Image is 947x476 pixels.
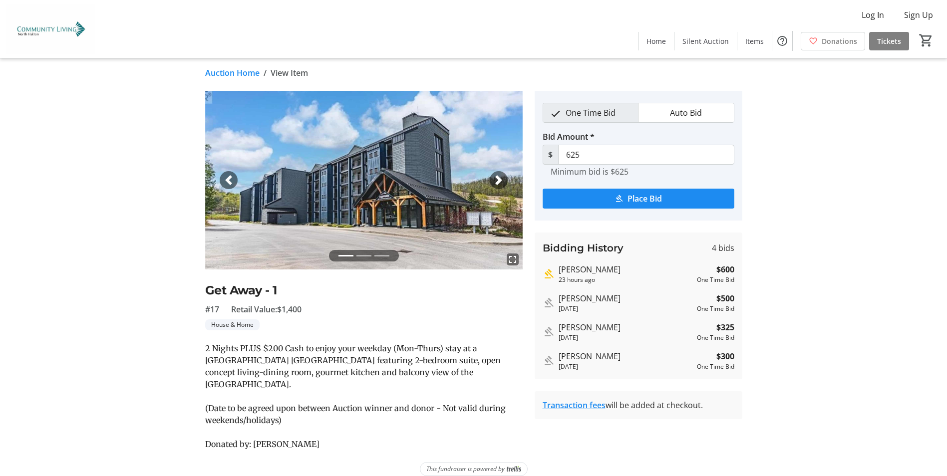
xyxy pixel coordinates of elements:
mat-icon: Outbid [543,297,555,309]
tr-hint: Minimum bid is $625 [551,167,629,177]
img: Community Living North Halton's Logo [6,4,95,54]
span: #17 [205,303,219,315]
img: Image [205,91,523,269]
div: [PERSON_NAME] [559,292,693,304]
span: Auto Bid [664,103,708,122]
span: Donations [822,36,857,46]
span: / [264,67,267,79]
strong: $500 [716,292,734,304]
button: Log In [854,7,892,23]
span: One Time Bid [560,103,622,122]
strong: $600 [716,263,734,275]
a: Tickets [869,32,909,50]
mat-icon: Highest bid [543,268,555,280]
span: Silent Auction [682,36,729,46]
a: Silent Auction [674,32,737,50]
mat-icon: fullscreen [507,253,519,265]
div: will be added at checkout. [543,399,734,411]
button: Place Bid [543,189,734,209]
a: Auction Home [205,67,260,79]
button: Sign Up [896,7,941,23]
div: [PERSON_NAME] [559,350,693,362]
div: [DATE] [559,362,693,371]
span: Items [745,36,764,46]
span: Log In [862,9,884,21]
h2: Get Away - 1 [205,281,523,299]
a: Donations [801,32,865,50]
a: Home [638,32,674,50]
span: Retail Value: $1,400 [231,303,302,315]
button: Cart [917,31,935,49]
div: One Time Bid [697,362,734,371]
div: One Time Bid [697,304,734,313]
img: Trellis Logo [507,466,521,473]
span: Donated by: [PERSON_NAME] [205,439,319,449]
mat-icon: Outbid [543,326,555,338]
label: Bid Amount * [543,131,595,143]
div: [PERSON_NAME] [559,263,693,275]
strong: $325 [716,321,734,333]
span: Place Bid [628,193,662,205]
span: This fundraiser is powered by [426,465,505,474]
button: Help [772,31,792,51]
span: $ [543,145,559,165]
span: 2 Nights PLUS $200 Cash to enjoy your weekday (Mon-Thurs) stay at a [GEOGRAPHIC_DATA] [GEOGRAPHIC... [205,343,501,389]
div: One Time Bid [697,275,734,284]
h3: Bidding History [543,240,624,255]
span: Home [646,36,666,46]
div: [DATE] [559,333,693,342]
tr-label-badge: House & Home [205,319,260,330]
span: View Item [271,67,308,79]
span: 4 bids [712,242,734,254]
a: Items [737,32,772,50]
span: Tickets [877,36,901,46]
div: [PERSON_NAME] [559,321,693,333]
span: (Date to be agreed upon between Auction winner and donor - Not valid during weekends/holidays) [205,403,506,425]
a: Transaction fees [543,400,606,411]
div: [DATE] [559,304,693,313]
span: Sign Up [904,9,933,21]
strong: $300 [716,350,734,362]
mat-icon: Outbid [543,355,555,367]
div: 23 hours ago [559,275,693,284]
div: One Time Bid [697,333,734,342]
